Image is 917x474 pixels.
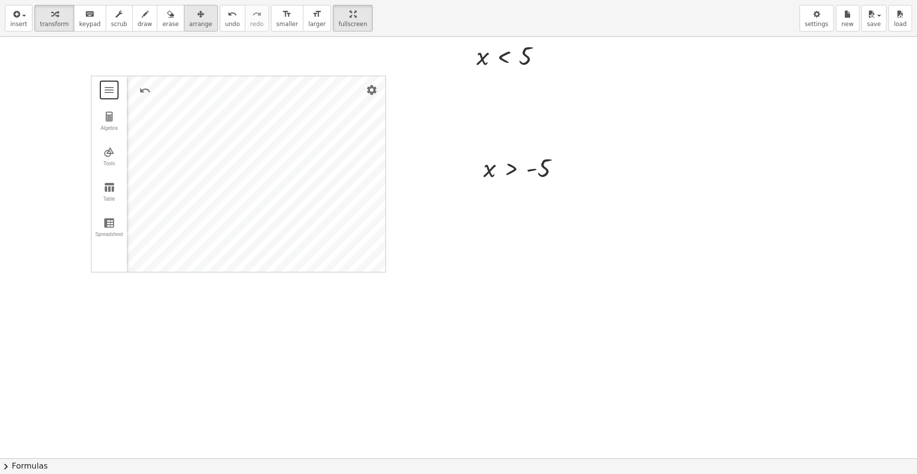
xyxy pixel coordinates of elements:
[132,5,158,31] button: draw
[74,5,106,31] button: keyboardkeypad
[799,5,834,31] button: settings
[303,5,331,31] button: format_sizelarger
[225,21,240,28] span: undo
[282,8,292,20] i: format_size
[91,76,386,272] div: Graphing Calculator
[40,21,69,28] span: transform
[338,21,367,28] span: fullscreen
[894,21,907,28] span: load
[85,8,94,20] i: keyboard
[363,81,381,99] button: Settings
[861,5,887,31] button: save
[93,125,125,139] div: Algebra
[103,84,115,96] img: Main Menu
[162,21,178,28] span: erase
[805,21,828,28] span: settings
[111,21,127,28] span: scrub
[5,5,32,31] button: insert
[138,21,152,28] span: draw
[136,82,154,99] button: Undo
[10,21,27,28] span: insert
[276,21,298,28] span: smaller
[308,21,325,28] span: larger
[34,5,74,31] button: transform
[157,5,184,31] button: erase
[184,5,218,31] button: arrange
[93,232,125,245] div: Spreadsheet
[93,196,125,210] div: Table
[220,5,245,31] button: undoundo
[867,21,881,28] span: save
[189,21,212,28] span: arrange
[245,5,269,31] button: redoredo
[271,5,303,31] button: format_sizesmaller
[252,8,262,20] i: redo
[841,21,854,28] span: new
[836,5,859,31] button: new
[228,8,237,20] i: undo
[127,76,385,272] canvas: Graphics View 1
[79,21,101,28] span: keypad
[250,21,264,28] span: redo
[93,161,125,175] div: Tools
[333,5,372,31] button: fullscreen
[312,8,322,20] i: format_size
[106,5,133,31] button: scrub
[888,5,912,31] button: load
